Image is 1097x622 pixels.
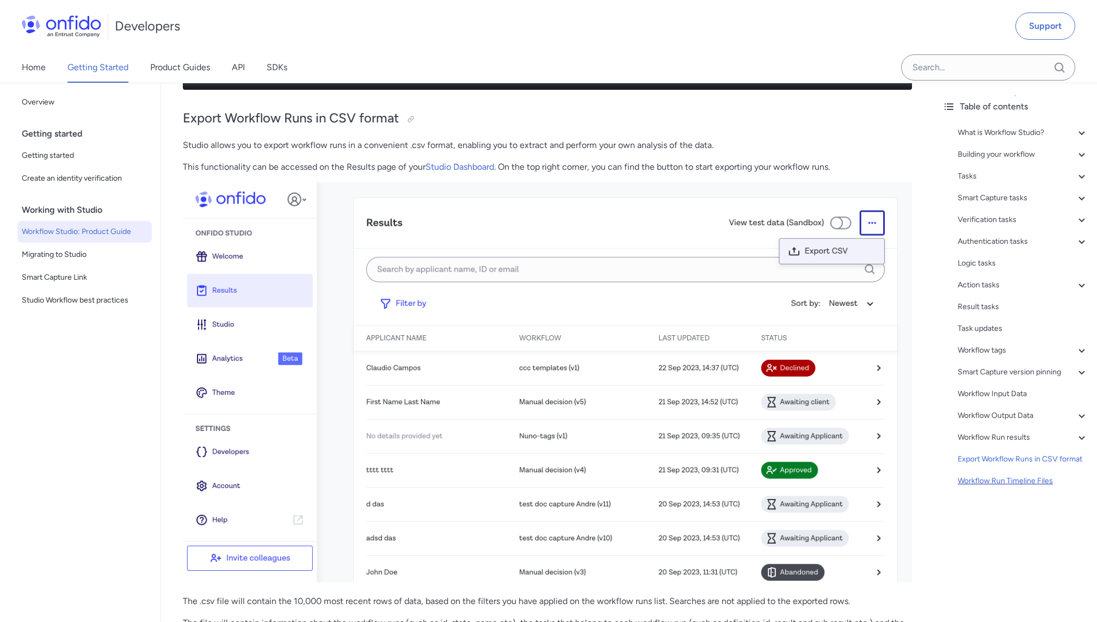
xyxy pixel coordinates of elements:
[267,52,287,83] a: SDKs
[22,15,101,37] img: Onfido Logo
[426,162,494,172] a: Studio Dashboard
[958,257,1088,270] a: Logic tasks
[958,279,1088,292] a: Action tasks
[17,168,152,189] a: Create an identity verification
[17,221,152,243] a: Workflow Studio: Product Guide
[22,172,147,185] span: Create an identity verification
[22,52,46,83] a: Home
[958,170,1088,183] a: Tasks
[958,387,1088,401] a: Workflow Input Data
[17,145,152,167] a: Getting started
[183,109,912,128] h2: Export Workflow Runs in CSV format
[17,91,152,113] a: Overview
[22,225,147,238] span: Workflow Studio: Product Guide
[942,100,1088,113] div: Table of contents
[22,271,147,284] span: Smart Capture Link
[17,267,152,288] a: Smart Capture Link
[232,52,245,83] a: API
[115,17,180,35] h1: Developers
[150,52,210,83] a: Product Guides
[17,290,152,311] a: Studio Workflow best practices
[958,322,1088,335] a: Task updates
[183,595,912,608] p: The .csv file will contain the 10,000 most recent rows of data, based on the filters you have app...
[22,248,147,261] span: Migrating to Studio
[22,199,156,221] div: Working with Studio
[958,475,1088,488] a: Workflow Run Timeline Files
[183,161,912,174] p: This functionality can be accessed on the Results page of your . On the top right corner, you can...
[22,149,147,162] span: Getting started
[958,300,1088,313] a: Result tasks
[17,244,152,266] a: Migrating to Studio
[22,294,147,307] span: Studio Workflow best practices
[958,344,1088,357] a: Workflow tags
[958,126,1088,139] a: What is Workflow Studio?
[958,453,1088,466] a: Export Workflow Runs in CSV format
[22,123,156,145] div: Getting started
[958,235,1088,248] a: Authentication tasks
[22,96,147,109] span: Overview
[958,366,1088,379] a: Smart Capture version pinning
[958,213,1088,226] a: Verification tasks
[901,54,1075,81] input: Onfido search input field
[958,431,1088,444] a: Workflow Run results
[958,192,1088,205] a: Smart Capture tasks
[1015,13,1075,40] a: Support
[958,409,1088,422] a: Workflow Output Data
[183,139,912,152] p: Studio allows you to export workflow runs in a convenient .csv format, enabling you to extract an...
[67,52,128,83] a: Getting Started
[183,182,912,582] img: Export CSV
[958,148,1088,161] a: Building your workflow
